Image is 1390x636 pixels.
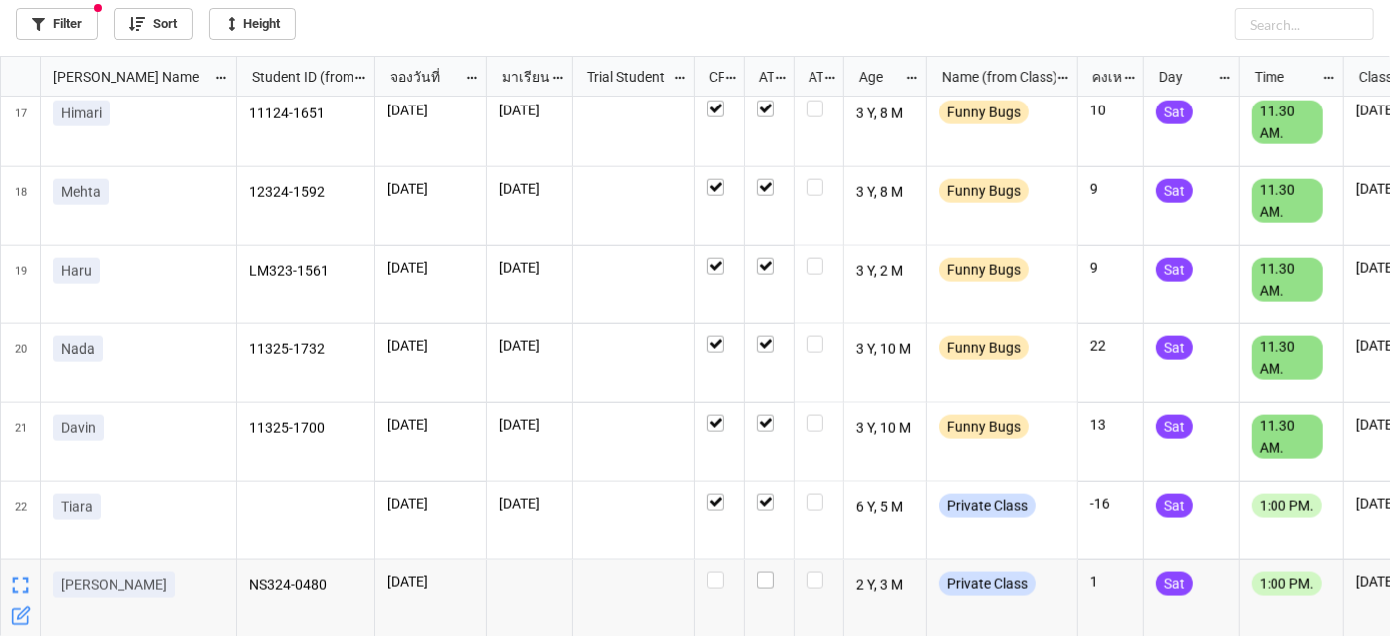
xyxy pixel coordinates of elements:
[1252,258,1323,302] div: 11.30 AM.
[1243,66,1322,88] div: Time
[1090,572,1131,592] p: 1
[114,8,193,40] a: Sort
[1090,258,1131,278] p: 9
[856,336,915,364] p: 3 Y, 10 M
[856,415,915,443] p: 3 Y, 10 M
[387,494,474,514] p: [DATE]
[249,415,363,443] p: 11325-1700
[747,66,775,88] div: ATT
[576,66,673,88] div: Trial Student
[249,101,363,128] p: 11124-1651
[15,167,27,245] span: 18
[16,8,98,40] a: Filter
[61,261,92,281] p: Haru
[387,415,474,435] p: [DATE]
[939,258,1029,282] div: Funny Bugs
[939,572,1036,596] div: Private Class
[1252,336,1323,380] div: 11.30 AM.
[499,179,560,199] p: [DATE]
[499,101,560,120] p: [DATE]
[1156,179,1193,203] div: Sat
[856,494,915,522] p: 6 Y, 5 M
[15,246,27,323] span: 19
[1252,494,1322,518] div: 1:00 PM.
[1235,8,1374,40] input: Search...
[1090,336,1131,356] p: 22
[930,66,1055,88] div: Name (from Class)
[499,258,560,278] p: [DATE]
[61,104,102,123] p: Himari
[61,575,167,595] p: [PERSON_NAME]
[939,336,1029,360] div: Funny Bugs
[387,336,474,356] p: [DATE]
[1252,572,1322,596] div: 1:00 PM.
[1090,415,1131,435] p: 13
[1156,494,1193,518] div: Sat
[856,179,915,207] p: 3 Y, 8 M
[209,8,296,40] a: Height
[1156,415,1193,439] div: Sat
[499,336,560,356] p: [DATE]
[847,66,906,88] div: Age
[387,179,474,199] p: [DATE]
[939,101,1029,124] div: Funny Bugs
[1252,101,1323,144] div: 11.30 AM.
[1147,66,1218,88] div: Day
[490,66,552,88] div: มาเรียน
[387,101,474,120] p: [DATE]
[939,415,1029,439] div: Funny Bugs
[1156,336,1193,360] div: Sat
[15,89,27,166] span: 17
[1080,66,1122,88] div: คงเหลือ (from Nick Name)
[249,258,363,286] p: LM323-1561
[856,258,915,286] p: 3 Y, 2 M
[1252,415,1323,459] div: 11.30 AM.
[697,66,725,88] div: CF
[15,324,27,402] span: 20
[939,179,1029,203] div: Funny Bugs
[15,482,27,559] span: 22
[387,258,474,278] p: [DATE]
[15,403,27,481] span: 21
[797,66,824,88] div: ATK
[61,497,93,517] p: Tiara
[1156,572,1193,596] div: Sat
[499,494,560,514] p: [DATE]
[1252,179,1323,223] div: 11.30 AM.
[240,66,353,88] div: Student ID (from [PERSON_NAME] Name)
[1090,101,1131,120] p: 10
[856,101,915,128] p: 3 Y, 8 M
[61,182,101,202] p: Mehta
[61,418,96,438] p: Davin
[249,179,363,207] p: 12324-1592
[378,66,465,88] div: จองวันที่
[1090,494,1131,514] p: -16
[1090,179,1131,199] p: 9
[499,415,560,435] p: [DATE]
[249,336,363,364] p: 11325-1732
[1,57,237,97] div: grid
[41,66,214,88] div: [PERSON_NAME] Name
[1156,258,1193,282] div: Sat
[61,339,95,359] p: Nada
[387,572,474,592] p: [DATE]
[249,572,363,600] p: NS324-0480
[1156,101,1193,124] div: Sat
[939,494,1036,518] div: Private Class
[856,572,915,600] p: 2 Y, 3 M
